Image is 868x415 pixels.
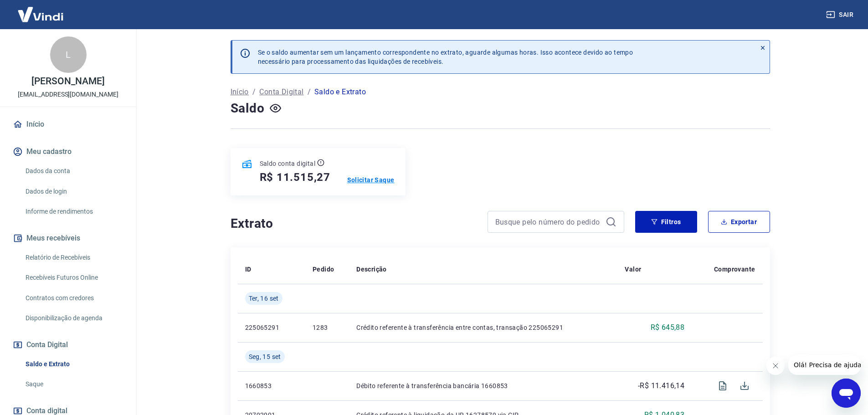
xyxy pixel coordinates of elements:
[22,375,125,394] a: Saque
[259,87,303,97] a: Conta Digital
[832,379,861,408] iframe: Botão para abrir a janela de mensagens
[245,323,298,332] p: 225065291
[22,248,125,267] a: Relatório de Recebíveis
[260,170,331,184] h5: R$ 11.515,27
[231,99,265,118] h4: Saldo
[11,0,70,28] img: Vindi
[495,215,602,229] input: Busque pelo número do pedido
[260,159,316,168] p: Saldo conta digital
[31,77,104,86] p: [PERSON_NAME]
[231,87,249,97] a: Início
[625,265,641,274] p: Valor
[22,289,125,307] a: Contratos com credores
[22,309,125,328] a: Disponibilização de agenda
[22,355,125,374] a: Saldo e Extrato
[824,6,857,23] button: Sair
[712,375,734,397] span: Visualizar
[734,375,755,397] span: Download
[11,114,125,134] a: Início
[231,215,477,233] h4: Extrato
[308,87,311,97] p: /
[5,6,77,14] span: Olá! Precisa de ajuda?
[347,175,395,184] a: Solicitar Saque
[22,162,125,180] a: Dados da conta
[708,211,770,233] button: Exportar
[50,36,87,73] div: L
[356,323,610,332] p: Crédito referente à transferência entre contas, transação 225065291
[22,202,125,221] a: Informe de rendimentos
[11,335,125,355] button: Conta Digital
[22,182,125,201] a: Dados de login
[356,265,387,274] p: Descrição
[766,357,785,375] iframe: Fechar mensagem
[258,48,633,66] p: Se o saldo aumentar sem um lançamento correspondente no extrato, aguarde algumas horas. Isso acon...
[252,87,256,97] p: /
[638,380,684,391] p: -R$ 11.416,14
[249,352,281,361] span: Seg, 15 set
[245,381,298,390] p: 1660853
[635,211,697,233] button: Filtros
[22,268,125,287] a: Recebíveis Futuros Online
[313,265,334,274] p: Pedido
[313,323,342,332] p: 1283
[11,228,125,248] button: Meus recebíveis
[18,90,118,99] p: [EMAIL_ADDRESS][DOMAIN_NAME]
[314,87,366,97] p: Saldo e Extrato
[356,381,610,390] p: Débito referente à transferência bancária 1660853
[249,294,279,303] span: Ter, 16 set
[245,265,252,274] p: ID
[714,265,755,274] p: Comprovante
[651,322,685,333] p: R$ 645,88
[788,355,861,375] iframe: Mensagem da empresa
[11,142,125,162] button: Meu cadastro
